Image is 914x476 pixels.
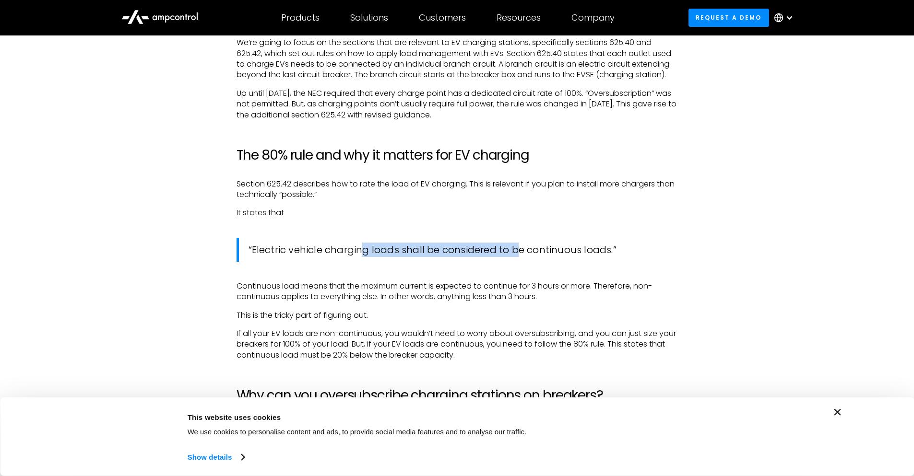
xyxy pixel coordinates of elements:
div: Company [571,12,615,23]
h2: Why can you oversubscribe charging stations on breakers? [237,387,678,404]
div: This website uses cookies [188,411,658,423]
a: Show details [188,450,244,464]
h2: The 80% rule and why it matters for EV charging [237,147,678,163]
p: Section 625.42 describes how to rate the load of EV charging. This is relevant if you plan to ins... [237,179,678,200]
p: This is the tricky part of figuring out. [237,310,678,321]
span: We use cookies to personalise content and ads, to provide social media features and to analyse ou... [188,428,527,436]
button: Okay [679,409,817,437]
button: Close banner [834,409,841,416]
div: Customers [419,12,466,23]
a: Request a demo [688,9,769,26]
div: Products [281,12,320,23]
p: We’re going to focus on the sections that are relevant to EV charging stations, specifically sect... [237,37,678,81]
div: Resources [497,12,541,23]
p: Up until [DATE], the NEC required that every charge point has a dedicated circuit rate of 100%. “... [237,88,678,120]
div: Solutions [350,12,388,23]
blockquote: “Electric vehicle charging loads shall be considered to be continuous loads.” [237,238,678,262]
p: It states that [237,208,678,218]
p: Continuous load means that the maximum current is expected to continue for 3 hours or more. There... [237,281,678,302]
p: If all your EV loads are non-continuous, you wouldn’t need to worry about oversubscribing, and yo... [237,328,678,360]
